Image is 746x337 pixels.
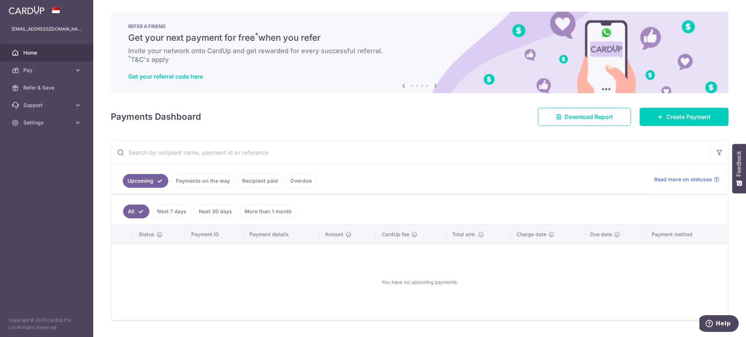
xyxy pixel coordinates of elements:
[152,205,191,218] a: Next 7 days
[120,250,719,314] div: You have no upcoming payments.
[185,225,244,244] th: Payment ID
[123,205,149,218] a: All
[538,108,631,126] a: Download Report
[452,231,476,238] span: Total amt.
[732,144,746,193] button: Feedback - Show survey
[23,102,71,109] span: Support
[565,112,613,121] span: Download Report
[382,231,409,238] span: CardUp fee
[666,112,711,121] span: Create Payment
[654,176,712,183] span: Read more on statuses
[128,47,711,64] h6: Invite your network onto CardUp and get rewarded for every successful referral. T&C's apply
[654,176,719,183] a: Read more on statuses
[128,23,711,29] p: REFER A FRIEND
[23,49,71,56] span: Home
[23,119,71,126] span: Settings
[286,174,317,188] a: Overdue
[23,67,71,74] span: Pay
[325,231,343,238] span: Amount
[699,315,739,333] iframe: Opens a widget where you can find more information
[111,12,729,93] img: RAF banner
[9,6,44,15] img: CardUp
[237,174,283,188] a: Recipient paid
[123,174,168,188] a: Upcoming
[646,225,728,244] th: Payment method
[240,205,297,218] a: More than 1 month
[590,231,612,238] span: Due date
[640,108,729,126] a: Create Payment
[244,225,319,244] th: Payment details
[128,73,203,80] a: Get your referral code here
[111,110,201,123] h4: Payments Dashboard
[23,84,71,91] span: Refer & Save
[517,231,546,238] span: Charge date
[194,205,237,218] a: Next 30 days
[12,25,82,33] p: [EMAIL_ADDRESS][DOMAIN_NAME]
[128,32,711,44] h5: Get your next payment for free when you refer
[171,174,235,188] a: Payments on the way
[736,151,742,177] span: Feedback
[139,231,154,238] span: Status
[111,141,711,164] input: Search by recipient name, payment id or reference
